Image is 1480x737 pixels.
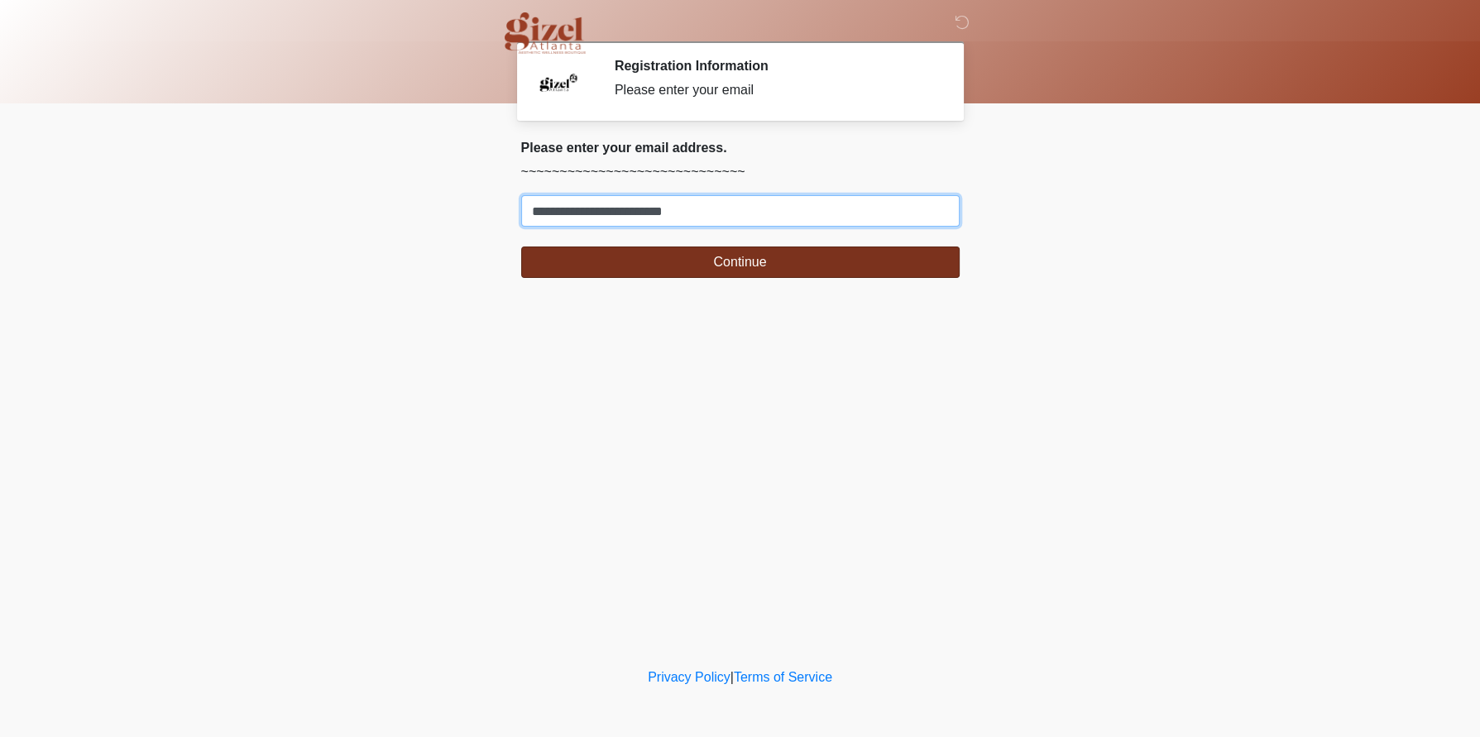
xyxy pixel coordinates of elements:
[521,162,960,182] p: ~~~~~~~~~~~~~~~~~~~~~~~~~~~~~
[730,670,734,684] a: |
[534,58,583,108] img: Agent Avatar
[615,80,935,100] div: Please enter your email
[648,670,730,684] a: Privacy Policy
[734,670,832,684] a: Terms of Service
[521,140,960,156] h2: Please enter your email address.
[505,12,587,54] img: Gizel Atlanta Logo
[521,246,960,278] button: Continue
